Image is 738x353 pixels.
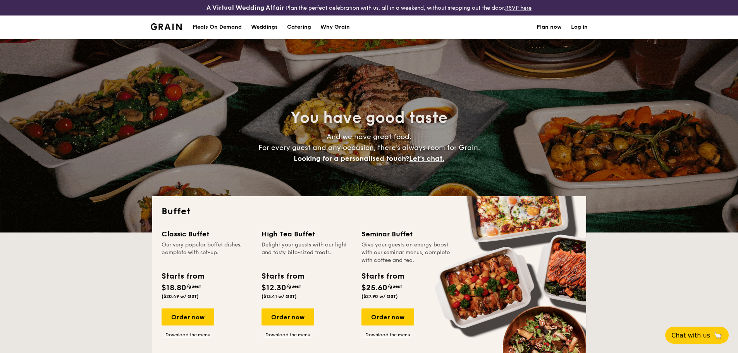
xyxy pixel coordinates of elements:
[361,241,452,264] div: Give your guests an energy boost with our seminar menus, complete with coffee and tea.
[361,270,404,282] div: Starts from
[361,229,452,239] div: Seminar Buffet
[162,229,252,239] div: Classic Buffet
[146,3,592,12] div: Plan the perfect celebration with us, all in a weekend, without stepping out the door.
[287,15,311,39] h1: Catering
[261,229,352,239] div: High Tea Buffet
[261,294,297,299] span: ($13.41 w/ GST)
[537,15,562,39] a: Plan now
[361,332,414,338] a: Download the menu
[261,283,286,293] span: $12.30
[361,283,387,293] span: $25.60
[162,308,214,325] div: Order now
[162,241,252,264] div: Our very popular buffet dishes, complete with set-up.
[162,283,186,293] span: $18.80
[206,3,284,12] h4: A Virtual Wedding Affair
[282,15,316,39] a: Catering
[162,205,577,218] h2: Buffet
[162,332,214,338] a: Download the menu
[186,284,201,289] span: /guest
[251,15,278,39] div: Weddings
[286,284,301,289] span: /guest
[671,332,710,339] span: Chat with us
[188,15,246,39] a: Meals On Demand
[665,327,729,344] button: Chat with us🦙
[409,154,444,163] span: Let's chat.
[261,270,304,282] div: Starts from
[193,15,242,39] div: Meals On Demand
[361,308,414,325] div: Order now
[361,294,398,299] span: ($27.90 w/ GST)
[505,5,532,11] a: RSVP here
[320,15,350,39] div: Why Grain
[162,294,199,299] span: ($20.49 w/ GST)
[387,284,402,289] span: /guest
[261,241,352,264] div: Delight your guests with our light and tasty bite-sized treats.
[294,154,409,163] span: Looking for a personalised touch?
[316,15,354,39] a: Why Grain
[246,15,282,39] a: Weddings
[151,23,182,30] a: Logotype
[162,270,204,282] div: Starts from
[713,331,723,340] span: 🦙
[151,23,182,30] img: Grain
[261,332,314,338] a: Download the menu
[291,108,447,127] span: You have good taste
[258,133,480,163] span: And we have great food. For every guest and any occasion, there’s always room for Grain.
[571,15,588,39] a: Log in
[261,308,314,325] div: Order now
